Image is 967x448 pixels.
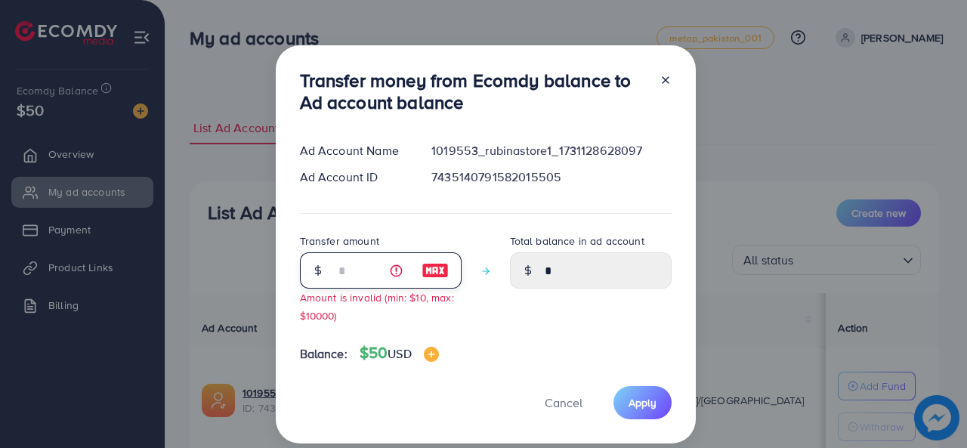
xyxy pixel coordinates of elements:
[545,394,582,411] span: Cancel
[419,168,683,186] div: 7435140791582015505
[288,142,420,159] div: Ad Account Name
[613,386,672,419] button: Apply
[422,261,449,280] img: image
[629,395,657,410] span: Apply
[419,142,683,159] div: 1019553_rubinastore1_1731128628097
[510,233,644,249] label: Total balance in ad account
[288,168,420,186] div: Ad Account ID
[388,345,411,362] span: USD
[526,386,601,419] button: Cancel
[300,233,379,249] label: Transfer amount
[300,345,348,363] span: Balance:
[360,344,439,363] h4: $50
[300,70,647,113] h3: Transfer money from Ecomdy balance to Ad account balance
[300,290,454,322] small: Amount is invalid (min: $10, max: $10000)
[424,347,439,362] img: image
